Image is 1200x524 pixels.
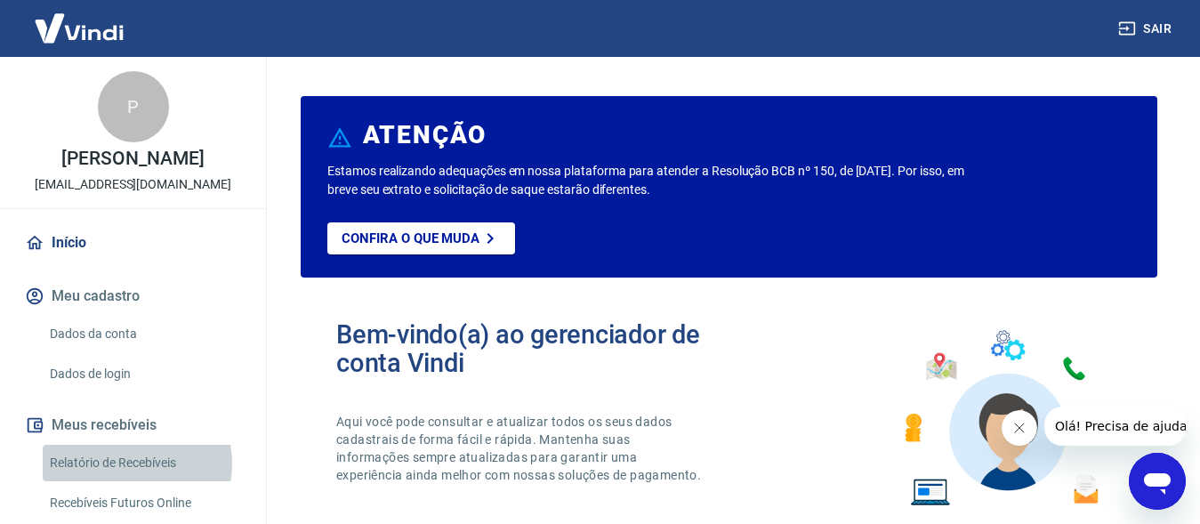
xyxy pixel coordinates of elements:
[336,413,705,484] p: Aqui você pode consultar e atualizar todos os seus dados cadastrais de forma fácil e rápida. Mant...
[21,1,137,55] img: Vindi
[35,175,231,194] p: [EMAIL_ADDRESS][DOMAIN_NAME]
[21,277,245,316] button: Meu cadastro
[11,12,149,27] span: Olá! Precisa de ajuda?
[336,320,729,377] h2: Bem-vindo(a) ao gerenciador de conta Vindi
[327,162,970,199] p: Estamos realizando adequações em nossa plataforma para atender a Resolução BCB nº 150, de [DATE]....
[43,485,245,521] a: Recebíveis Futuros Online
[98,71,169,142] div: P
[342,230,479,246] p: Confira o que muda
[43,356,245,392] a: Dados de login
[21,406,245,445] button: Meus recebíveis
[327,222,515,254] a: Confira o que muda
[43,316,245,352] a: Dados da conta
[43,445,245,481] a: Relatório de Recebíveis
[1129,453,1186,510] iframe: Botão para abrir a janela de mensagens
[61,149,204,168] p: [PERSON_NAME]
[889,320,1122,517] img: Imagem de um avatar masculino com diversos icones exemplificando as funcionalidades do gerenciado...
[1044,407,1186,446] iframe: Mensagem da empresa
[21,223,245,262] a: Início
[363,126,487,144] h6: ATENÇÃO
[1115,12,1179,45] button: Sair
[1002,410,1037,446] iframe: Fechar mensagem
